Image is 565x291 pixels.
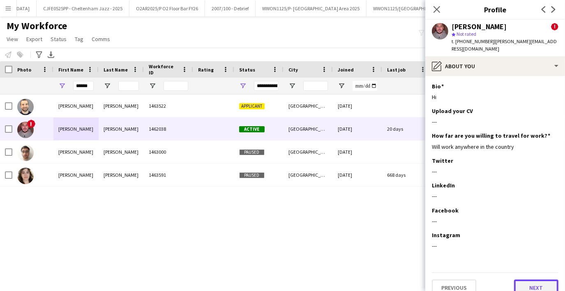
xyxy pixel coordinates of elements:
h3: Upload your CV [432,107,473,115]
div: 20 days [382,118,431,140]
input: First Name Filter Input [73,81,94,91]
h3: Instagram [432,231,460,239]
div: --- [432,242,558,249]
div: [GEOGRAPHIC_DATA] [284,141,333,163]
button: Open Filter Menu [58,82,66,90]
div: Will work anywhere in the country [432,143,558,150]
img: Adrian Quigley [17,122,34,138]
div: [GEOGRAPHIC_DATA] [284,118,333,140]
div: [PERSON_NAME] [53,141,99,163]
a: Status [47,34,70,44]
div: [GEOGRAPHIC_DATA] [284,164,333,186]
div: [PERSON_NAME] [53,95,99,117]
div: --- [432,168,558,175]
input: Joined Filter Input [353,81,377,91]
span: Status [239,67,255,73]
img: Adrian Nicolae [17,99,34,115]
button: 2007/100 - Debrief [205,0,256,16]
app-action-btn: Advanced filters [34,50,44,60]
div: 1462038 [144,118,193,140]
div: 1463000 [144,141,193,163]
span: My Workforce [7,20,67,32]
div: [DATE] [333,118,382,140]
span: Comms [92,35,110,43]
a: View [3,34,21,44]
img: Adriana Alonso Olle [17,168,34,184]
span: Export [26,35,42,43]
input: City Filter Input [303,81,328,91]
span: Status [51,35,67,43]
app-action-btn: Export XLSX [46,50,56,60]
span: t. [PHONE_NUMBER] [452,38,494,44]
h3: Bio [432,83,444,90]
span: Last job [387,67,406,73]
button: Open Filter Menu [149,82,156,90]
div: [DATE] [333,141,382,163]
div: [PERSON_NAME] [53,164,99,186]
div: [DATE] [333,95,382,117]
span: ! [551,23,558,30]
div: [PERSON_NAME] [99,164,144,186]
div: Hi [432,93,558,101]
button: WWON1125/P- [GEOGRAPHIC_DATA] Area 2025 [256,0,367,16]
span: Workforce ID [149,63,178,76]
span: Applicant [239,103,265,109]
button: WWON1125/[GEOGRAPHIC_DATA] Food 2025 [367,0,473,16]
span: Paused [239,149,265,155]
button: Open Filter Menu [338,82,345,90]
span: Tag [75,35,83,43]
div: --- [432,192,558,200]
span: ! [27,120,35,128]
button: Open Filter Menu [239,82,247,90]
img: Adrian Vidal [17,145,34,161]
button: O2AR2025/P O2 Floor Bar FY26 [129,0,205,16]
span: Last Name [104,67,128,73]
div: 668 days [382,164,431,186]
div: [PERSON_NAME] [99,141,144,163]
div: [PERSON_NAME] [452,23,507,30]
div: 1463522 [144,95,193,117]
div: [PERSON_NAME] [53,118,99,140]
button: CJFE0525PP - Cheltenham Jazz - 2025 [37,0,129,16]
div: [PERSON_NAME] [99,95,144,117]
span: View [7,35,18,43]
div: 1463591 [144,164,193,186]
button: Open Filter Menu [288,82,296,90]
a: Tag [71,34,87,44]
div: [DATE] [333,164,382,186]
span: City [288,67,298,73]
div: --- [432,217,558,225]
div: [PERSON_NAME] [99,118,144,140]
span: Rating [198,67,214,73]
input: Last Name Filter Input [118,81,139,91]
span: First Name [58,67,83,73]
a: Comms [88,34,113,44]
span: Active [239,126,265,132]
span: Paused [239,172,265,178]
h3: Facebook [432,207,459,214]
input: Workforce ID Filter Input [164,81,188,91]
span: | [PERSON_NAME][EMAIL_ADDRESS][DOMAIN_NAME] [452,38,557,52]
span: Photo [17,67,31,73]
button: Open Filter Menu [104,82,111,90]
a: Export [23,34,46,44]
h3: How far are you willing to travel for work? [432,132,550,139]
h3: Profile [425,4,565,15]
div: [GEOGRAPHIC_DATA] [284,95,333,117]
h3: LinkedIn [432,182,455,189]
span: Not rated [457,31,476,37]
h3: Twitter [432,157,453,164]
span: Joined [338,67,354,73]
div: --- [432,118,558,125]
div: About you [425,56,565,76]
